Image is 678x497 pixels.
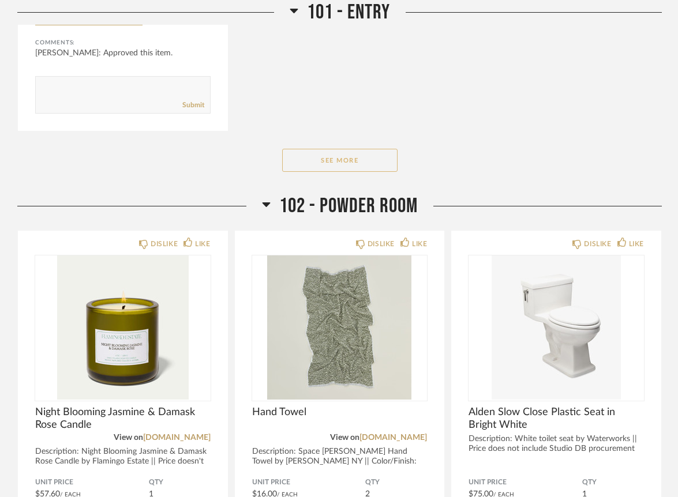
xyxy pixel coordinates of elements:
[252,447,428,476] div: Description: Space [PERSON_NAME] Hand Towel by [PERSON_NAME] NY || Color/Finish: Olive || Price d...
[252,406,428,419] span: Hand Towel
[149,478,211,487] span: QTY
[35,447,211,476] div: Description: Night Blooming Jasmine & Damask Rose Candle by Flamingo Estate || Price doesn't ...
[35,478,149,487] span: Unit Price
[469,406,644,431] span: Alden Slow Close Plastic Seat in Bright White
[582,478,644,487] span: QTY
[35,406,211,431] span: Night Blooming Jasmine & Damask Rose Candle
[252,478,366,487] span: Unit Price
[35,255,211,400] img: undefined
[330,434,359,442] span: View on
[469,478,582,487] span: Unit Price
[182,100,204,110] a: Submit
[35,47,211,59] div: [PERSON_NAME]: Approved this item.
[151,238,178,250] div: DISLIKE
[359,434,427,442] a: [DOMAIN_NAME]
[252,255,428,400] img: undefined
[469,434,644,464] div: Description: White toilet seat by Waterworks || Price does not include Studio DB procurement f...
[365,478,427,487] span: QTY
[368,238,395,250] div: DISLIKE
[412,238,427,250] div: LIKE
[195,238,210,250] div: LIKE
[279,194,418,219] span: 102 - Powder Room
[282,149,398,172] button: See More
[143,434,211,442] a: [DOMAIN_NAME]
[35,37,211,48] div: Comments:
[114,434,143,442] span: View on
[469,255,644,400] img: undefined
[584,238,611,250] div: DISLIKE
[629,238,644,250] div: LIKE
